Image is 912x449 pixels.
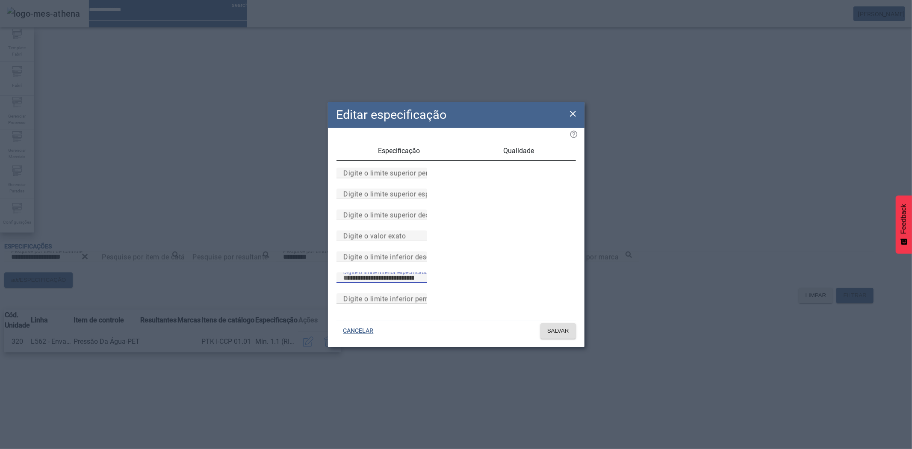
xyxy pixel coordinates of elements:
mat-label: Digite o limite inferior permitido [343,295,446,303]
span: Feedback [900,204,908,234]
mat-label: Digite o valor exato [343,232,406,240]
mat-label: Digite o limite superior especificado [343,190,459,198]
mat-label: Digite o limite superior desejado [343,211,447,219]
span: SALVAR [547,327,569,335]
span: CANCELAR [343,327,374,335]
mat-label: Digite o limite inferior especificado [343,269,428,275]
mat-label: Digite o limite superior permitido [343,169,449,177]
span: Qualidade [503,148,534,154]
mat-label: Digite o limite inferior desejado [343,253,444,261]
h2: Editar especificação [336,106,447,124]
button: Feedback - Mostrar pesquisa [896,195,912,254]
span: Especificação [378,148,420,154]
button: CANCELAR [336,323,381,339]
button: SALVAR [540,323,576,339]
